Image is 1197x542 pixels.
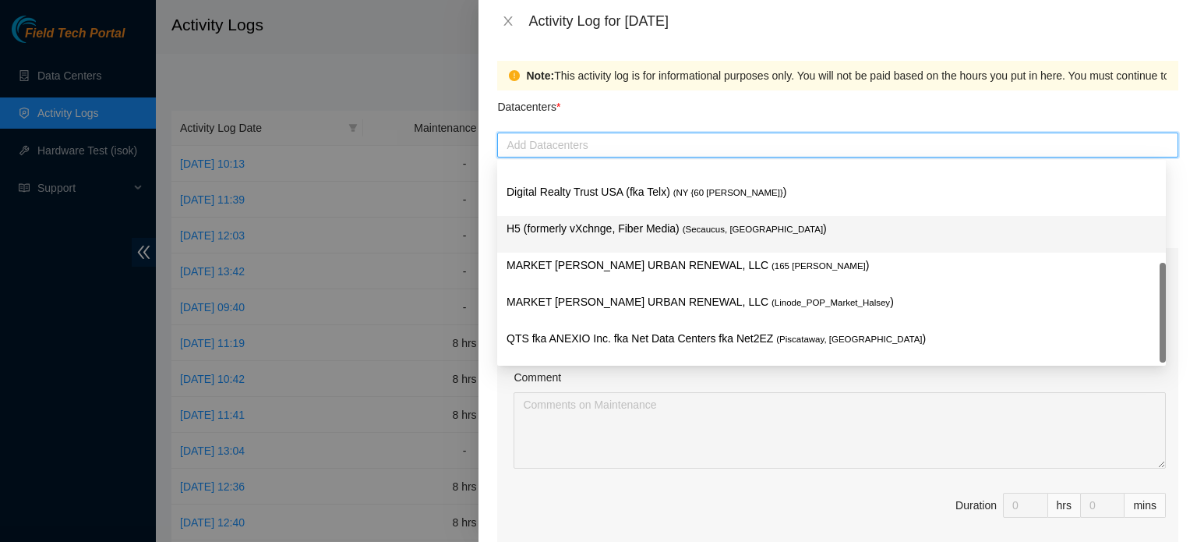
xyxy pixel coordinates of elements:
p: H5 (formerly vXchnge, Fiber Media) ) [507,220,1156,238]
p: Datacenters [497,90,560,115]
div: mins [1125,493,1166,518]
div: hrs [1048,493,1081,518]
span: close [502,15,514,27]
span: ( NY {60 [PERSON_NAME]} [673,188,783,197]
label: Comment [514,369,561,386]
p: QTS fka ANEXIO Inc. fka Net Data Centers fka Net2EZ ) [507,330,1156,348]
span: exclamation-circle [509,70,520,81]
span: ( Piscataway, [GEOGRAPHIC_DATA] [776,335,922,344]
p: MARKET [PERSON_NAME] URBAN RENEWAL, LLC ) [507,257,1156,275]
span: ( Secaucus, [GEOGRAPHIC_DATA] [683,225,823,234]
strong: Note: [526,67,554,84]
span: ( Linode_POP_Market_Halsey [772,298,890,307]
p: Digital Realty Trust USA (fka Telx) ) [507,183,1156,201]
button: Close [497,14,519,29]
p: MARKET [PERSON_NAME] URBAN RENEWAL, LLC ) [507,293,1156,311]
textarea: Comment [514,392,1166,469]
div: Duration [955,497,997,514]
div: Activity Log for [DATE] [528,12,1178,30]
span: ( 165 [PERSON_NAME] [772,261,866,271]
